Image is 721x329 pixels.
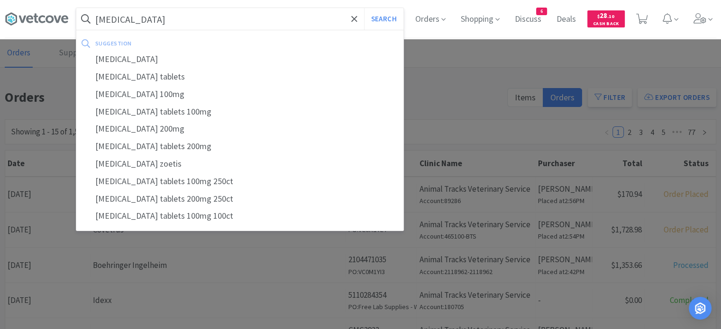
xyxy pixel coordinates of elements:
[76,103,403,121] div: [MEDICAL_DATA] tablets 100mg
[597,11,614,20] span: 28
[76,207,403,225] div: [MEDICAL_DATA] tablets 100mg 100ct
[76,173,403,190] div: [MEDICAL_DATA] tablets 100mg 250ct
[364,8,403,30] button: Search
[689,297,712,320] div: Open Intercom Messenger
[76,190,403,208] div: [MEDICAL_DATA] tablets 200mg 250ct
[511,15,545,24] a: Discuss6
[607,13,614,19] span: . 10
[76,86,403,103] div: [MEDICAL_DATA] 100mg
[76,51,403,68] div: [MEDICAL_DATA]
[597,13,600,19] span: $
[76,155,403,173] div: [MEDICAL_DATA] zoetis
[553,15,580,24] a: Deals
[537,8,547,15] span: 6
[95,36,265,51] div: suggestion
[593,21,619,27] span: Cash Back
[76,68,403,86] div: [MEDICAL_DATA] tablets
[587,6,625,32] a: $28.10Cash Back
[76,120,403,138] div: [MEDICAL_DATA] 200mg
[76,138,403,155] div: [MEDICAL_DATA] tablets 200mg
[76,8,403,30] input: Search by item, sku, manufacturer, ingredient, size...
